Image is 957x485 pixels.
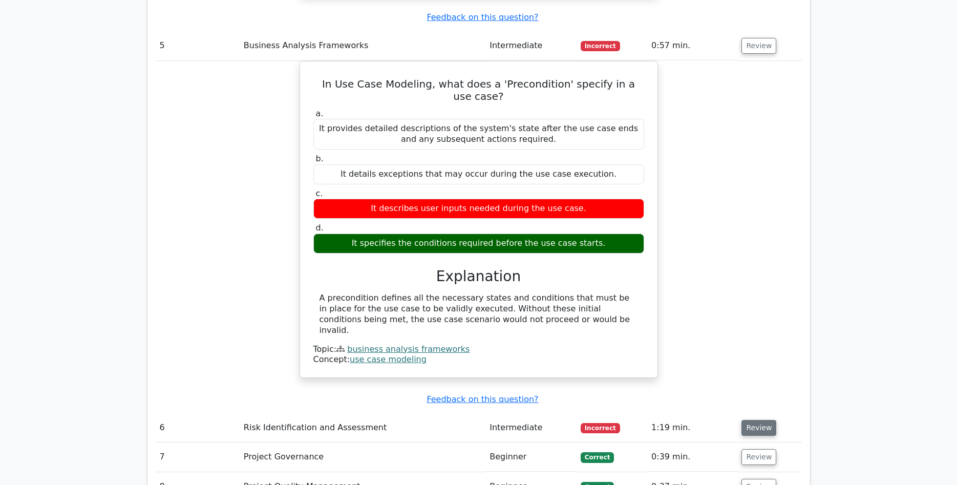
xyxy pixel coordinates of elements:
[313,344,644,355] div: Topic:
[427,12,538,22] a: Feedback on this question?
[316,188,323,198] span: c.
[320,268,638,285] h3: Explanation
[647,442,737,472] td: 0:39 min.
[741,38,776,54] button: Review
[741,420,776,436] button: Review
[313,164,644,184] div: It details exceptions that may occur during the use case execution.
[156,413,240,442] td: 6
[312,78,645,102] h5: In Use Case Modeling, what does a 'Precondition' specify in a use case?
[347,344,470,354] a: business analysis frameworks
[647,31,737,60] td: 0:57 min.
[156,442,240,472] td: 7
[313,199,644,219] div: It describes user inputs needed during the use case.
[316,109,324,118] span: a.
[427,394,538,404] a: Feedback on this question?
[240,413,485,442] td: Risk Identification and Assessment
[581,423,620,433] span: Incorrect
[485,31,577,60] td: Intermediate
[350,354,427,364] a: use case modeling
[320,293,638,335] div: A precondition defines all the necessary states and conditions that must be in place for the use ...
[581,41,620,51] span: Incorrect
[313,354,644,365] div: Concept:
[240,31,485,60] td: Business Analysis Frameworks
[313,119,644,150] div: It provides detailed descriptions of the system's state after the use case ends and any subsequen...
[485,413,577,442] td: Intermediate
[316,223,324,233] span: d.
[647,413,737,442] td: 1:19 min.
[741,449,776,465] button: Review
[313,234,644,254] div: It specifies the conditions required before the use case starts.
[240,442,485,472] td: Project Governance
[485,442,577,472] td: Beginner
[581,452,614,462] span: Correct
[316,154,324,163] span: b.
[156,31,240,60] td: 5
